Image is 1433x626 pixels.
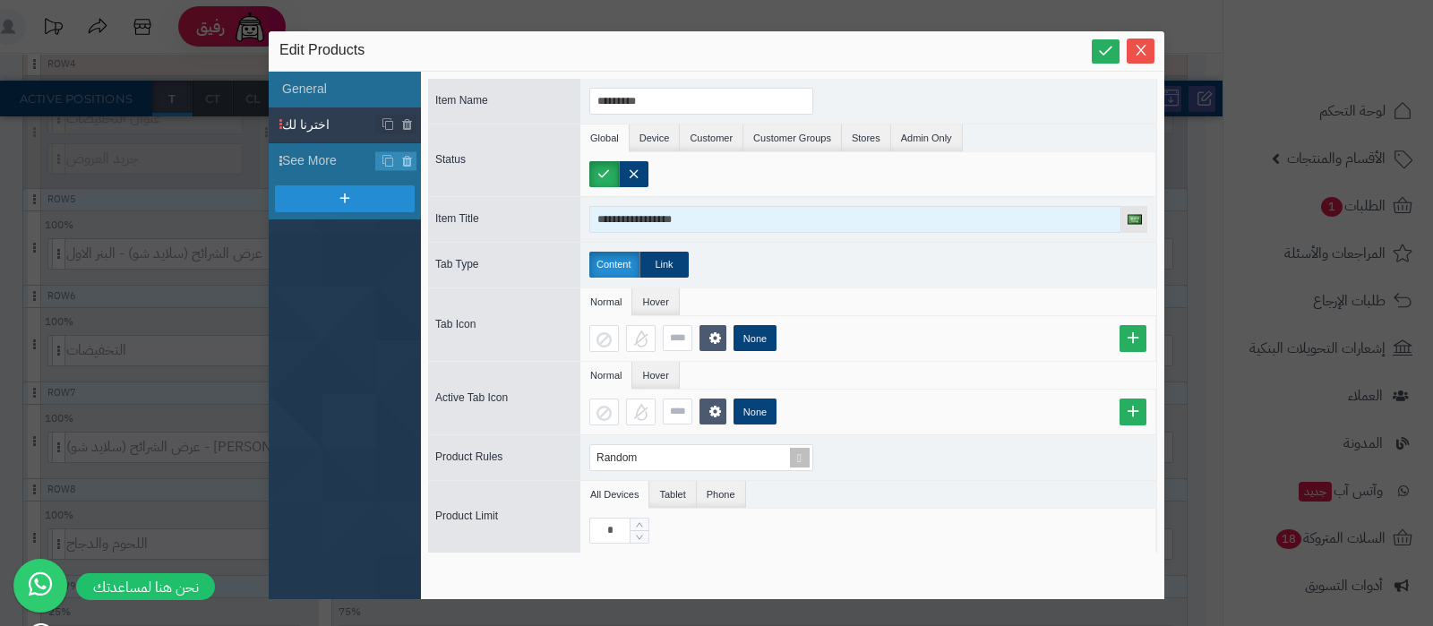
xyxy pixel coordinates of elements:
li: Normal [580,288,632,315]
label: None [734,325,777,351]
span: Product Limit [435,510,498,522]
li: Device [630,124,681,151]
button: Close [1127,39,1154,64]
li: Tablet [649,481,696,508]
li: All Devices [580,481,649,508]
img: العربية [1128,214,1142,224]
li: Customer Groups [743,124,842,151]
label: Content [589,252,639,278]
li: Admin Only [891,124,963,151]
li: Normal [580,362,632,389]
li: Customer [680,124,743,151]
span: Item Title [435,212,479,225]
li: Phone [697,481,746,508]
li: Hover [632,288,679,315]
span: Increase Value [631,519,648,531]
li: Global [580,124,630,151]
li: Stores [842,124,891,151]
span: Edit Products [279,40,365,62]
label: None [734,399,777,424]
span: See More [282,151,376,170]
span: Active Tab Icon [435,391,508,404]
label: Link [639,252,689,278]
span: Tab Icon [435,318,476,330]
span: Status [435,153,466,166]
li: General [269,72,421,107]
span: اخترنا لك [282,116,376,134]
span: Random [596,451,637,464]
li: Hover [632,362,679,389]
span: Product Rules [435,450,502,463]
span: Item Name [435,94,488,107]
span: Decrease Value [631,530,648,543]
span: Tab Type [435,258,478,270]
